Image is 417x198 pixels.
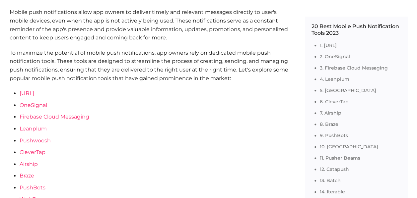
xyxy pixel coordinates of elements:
[320,110,341,116] a: 7. Airship
[320,54,350,60] a: 2. OneSignal
[320,177,341,183] a: 13. Batch
[20,161,38,167] a: Airship
[312,23,401,36] p: 20 Best Mobile Push Notification Tools 2023
[320,76,349,82] a: 4. Leanplum
[20,137,51,144] a: Pushwoosh
[20,102,47,108] a: OneSignal
[320,144,378,150] a: 10. [GEOGRAPHIC_DATA]
[20,90,34,96] a: [URL]
[320,155,360,161] a: 11. Pusher Beams
[20,184,45,191] a: PushBots
[20,173,34,179] a: Braze
[320,189,345,195] a: 14. Iterable
[320,65,388,71] a: 3. Firebase Cloud Messaging
[320,121,338,127] a: 8. Braze
[320,42,337,48] a: 1. [URL]
[10,8,292,42] p: Mobile push notifications allow app owners to deliver timely and relevant messages directly to us...
[320,166,349,172] a: 12. Catapush
[320,99,349,105] a: 6. CleverTap
[10,49,292,82] p: To maximize the potential of mobile push notifications, app owners rely on dedicated mobile push ...
[20,114,89,120] a: Firebase Cloud Messaging
[320,132,348,138] a: 9. PushBots
[320,87,376,93] a: 5. [GEOGRAPHIC_DATA]
[20,125,47,132] a: Leanplum
[20,149,45,155] a: CleverTap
